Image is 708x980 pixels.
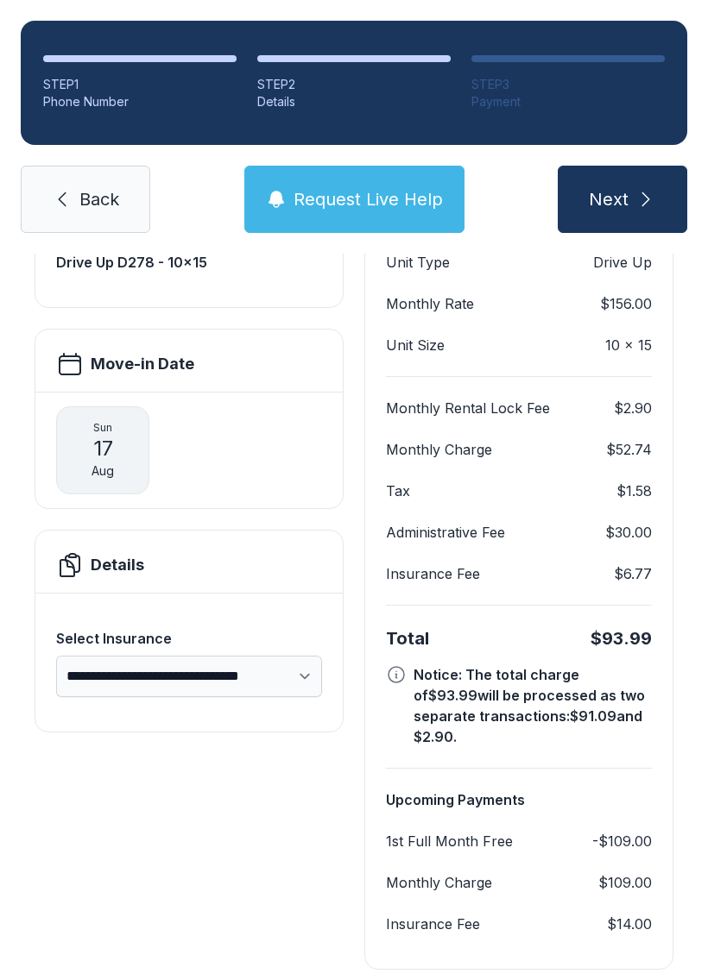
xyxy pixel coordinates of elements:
dd: $1.58 [616,481,652,501]
div: Payment [471,93,665,110]
dt: 1st Full Month Free [386,831,513,851]
dd: $30.00 [605,522,652,543]
dd: $2.90 [614,398,652,418]
dd: 10 x 15 [605,335,652,355]
div: Select Insurance [56,628,322,649]
div: STEP 2 [257,76,451,93]
dt: Tax [386,481,410,501]
dt: Unit Size [386,335,445,355]
dd: $52.74 [606,439,652,460]
dt: Monthly Rental Lock Fee [386,398,550,418]
dt: Insurance Fee [386,563,480,584]
dd: -$109.00 [592,831,652,851]
select: Select Insurance [56,656,322,697]
dd: $156.00 [600,293,652,314]
span: 17 [93,435,113,462]
span: Sun [93,421,112,435]
div: Total [386,626,429,650]
div: Notice: The total charge of $93.99 will be processed as two separate transactions: $91.09 and $2.... [414,664,652,747]
div: STEP 1 [43,76,237,93]
span: Next [589,187,629,211]
dt: Monthly Rate [386,293,474,314]
h3: Upcoming Payments [386,789,652,810]
span: Request Live Help [294,187,443,211]
div: Details [257,93,451,110]
dd: Drive Up [593,252,652,273]
div: $93.99 [591,626,652,650]
span: Back [79,187,119,211]
dt: Insurance Fee [386,914,480,934]
dt: Monthly Charge [386,872,492,893]
dt: Monthly Charge [386,439,492,460]
dd: $109.00 [598,872,652,893]
dd: $14.00 [607,914,652,934]
div: Phone Number [43,93,237,110]
dt: Unit Type [386,252,450,273]
h2: Details [91,553,144,577]
div: STEP 3 [471,76,665,93]
span: Aug [92,462,114,480]
h3: Drive Up D278 - 10x15 [56,252,322,273]
dt: Administrative Fee [386,522,505,543]
h2: Move-in Date [91,352,194,376]
dd: $6.77 [614,563,652,584]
